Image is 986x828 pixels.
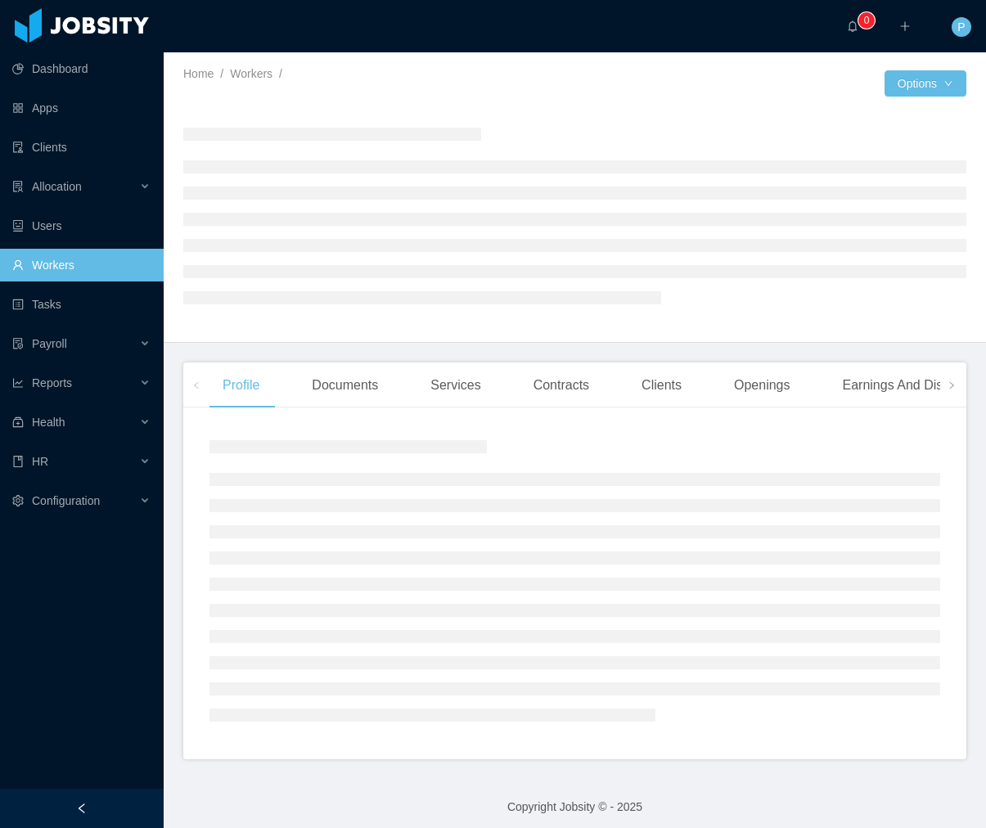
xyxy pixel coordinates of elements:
span: / [220,67,223,80]
i: icon: file-protect [12,338,24,349]
button: Optionsicon: down [885,70,966,97]
a: icon: appstoreApps [12,92,151,124]
i: icon: left [192,381,200,389]
i: icon: plus [899,20,911,32]
i: icon: line-chart [12,377,24,389]
i: icon: right [948,381,956,389]
span: P [957,17,965,37]
div: Services [417,362,493,408]
span: Configuration [32,494,100,507]
div: Openings [721,362,804,408]
div: Documents [299,362,391,408]
div: Clients [628,362,695,408]
i: icon: medicine-box [12,416,24,428]
i: icon: setting [12,495,24,506]
span: Reports [32,376,72,389]
div: Profile [209,362,272,408]
i: icon: bell [847,20,858,32]
a: Workers [230,67,272,80]
a: icon: profileTasks [12,288,151,321]
a: Home [183,67,214,80]
a: icon: robotUsers [12,209,151,242]
i: icon: book [12,456,24,467]
span: Health [32,416,65,429]
span: HR [32,455,48,468]
a: icon: pie-chartDashboard [12,52,151,85]
div: Contracts [520,362,602,408]
a: icon: auditClients [12,131,151,164]
sup: 0 [858,12,875,29]
i: icon: solution [12,181,24,192]
span: Payroll [32,337,67,350]
span: / [279,67,282,80]
a: icon: userWorkers [12,249,151,281]
span: Allocation [32,180,82,193]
